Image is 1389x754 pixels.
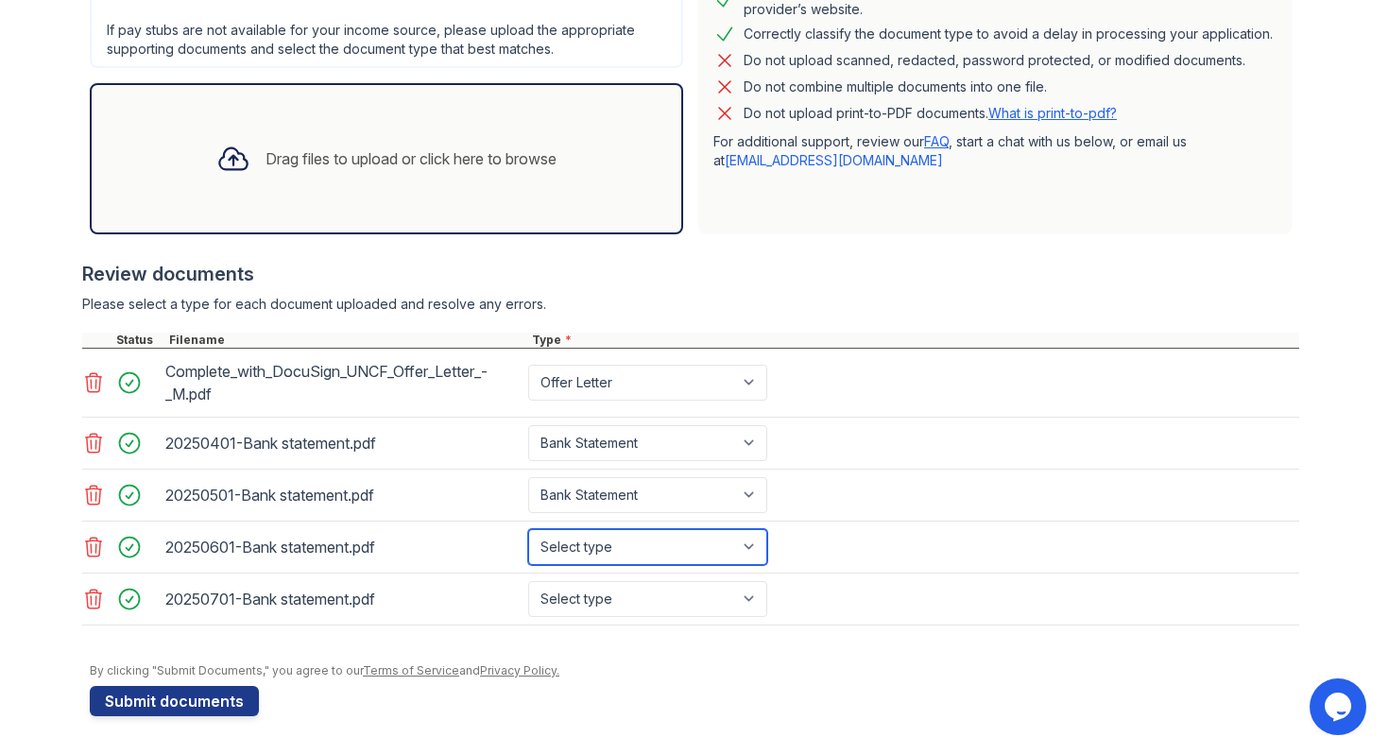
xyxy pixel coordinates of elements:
div: Filename [165,333,528,348]
a: [EMAIL_ADDRESS][DOMAIN_NAME] [725,152,943,168]
div: Status [112,333,165,348]
div: 20250501-Bank statement.pdf [165,480,521,510]
div: 20250701-Bank statement.pdf [165,584,521,614]
div: Complete_with_DocuSign_UNCF_Offer_Letter_-_M.pdf [165,356,521,409]
p: For additional support, review our , start a chat with us below, or email us at [713,132,1277,170]
div: Please select a type for each document uploaded and resolve any errors. [82,295,1299,314]
div: Do not combine multiple documents into one file. [744,76,1047,98]
div: Do not upload scanned, redacted, password protected, or modified documents. [744,49,1245,72]
div: Drag files to upload or click here to browse [266,147,557,170]
p: Do not upload print-to-PDF documents. [744,104,1117,123]
a: Privacy Policy. [480,663,559,677]
a: FAQ [924,133,949,149]
div: Correctly classify the document type to avoid a delay in processing your application. [744,23,1273,45]
a: What is print-to-pdf? [988,105,1117,121]
div: Review documents [82,261,1299,287]
div: 20250401-Bank statement.pdf [165,428,521,458]
a: Terms of Service [363,663,459,677]
button: Submit documents [90,686,259,716]
div: Type [528,333,1299,348]
iframe: chat widget [1310,678,1370,735]
div: 20250601-Bank statement.pdf [165,532,521,562]
div: By clicking "Submit Documents," you agree to our and [90,663,1299,678]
